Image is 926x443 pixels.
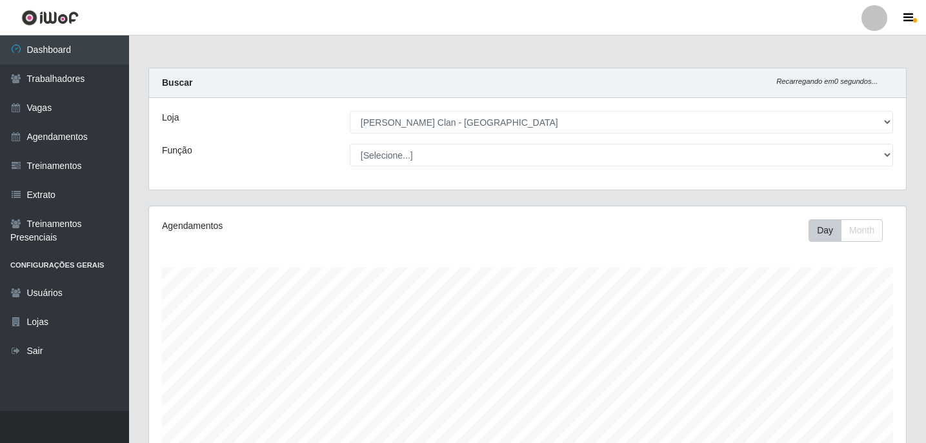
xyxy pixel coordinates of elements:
[809,219,893,242] div: Toolbar with button groups
[162,77,192,88] strong: Buscar
[162,144,192,157] label: Função
[162,111,179,124] label: Loja
[841,219,883,242] button: Month
[21,10,79,26] img: CoreUI Logo
[809,219,841,242] button: Day
[809,219,883,242] div: First group
[162,219,456,233] div: Agendamentos
[776,77,878,85] i: Recarregando em 0 segundos...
